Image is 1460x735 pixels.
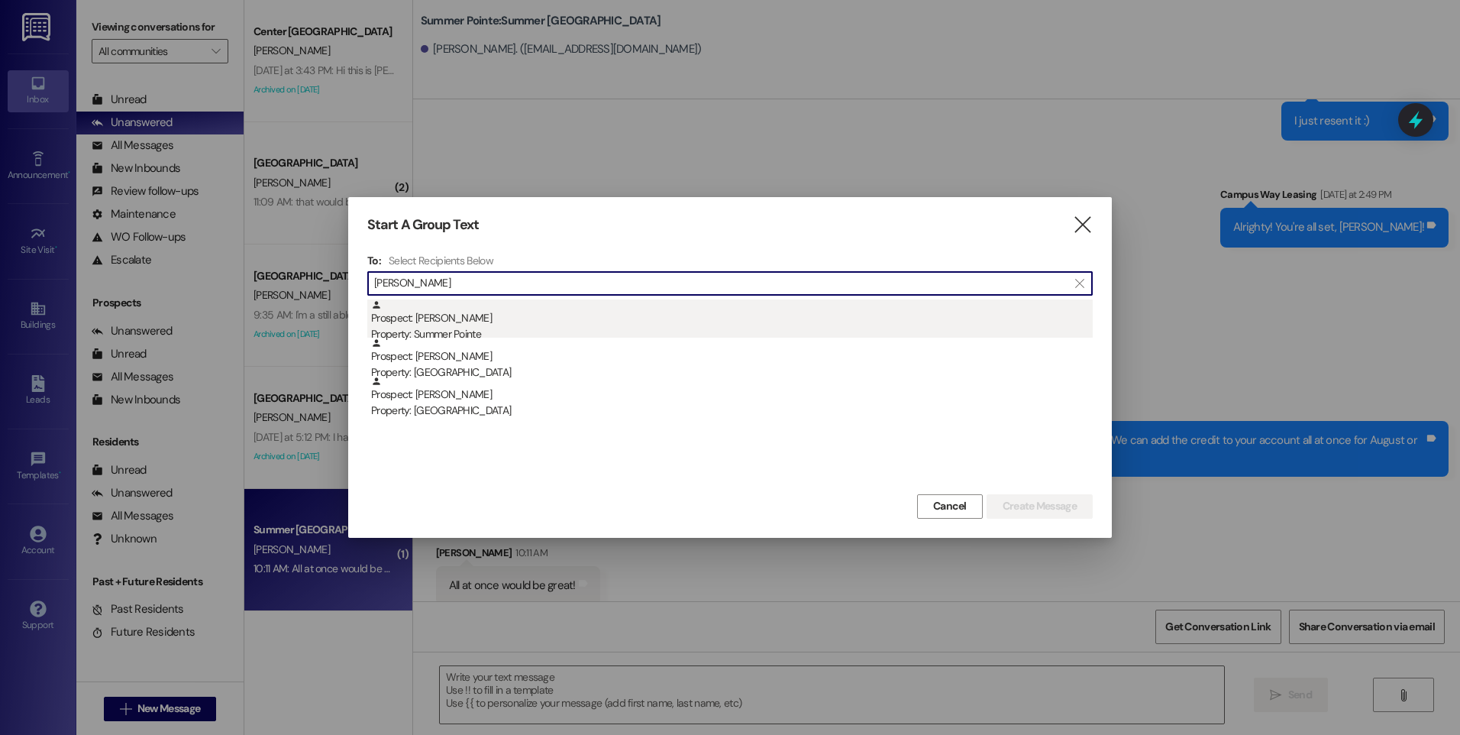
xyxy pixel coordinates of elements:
[1072,217,1093,233] i: 
[367,254,381,267] h3: To:
[374,273,1068,294] input: Search for any contact or apartment
[987,494,1093,519] button: Create Message
[367,338,1093,376] div: Prospect: [PERSON_NAME]Property: [GEOGRAPHIC_DATA]
[367,300,1093,338] div: Prospect: [PERSON_NAME]Property: Summer Pointe
[371,376,1093,419] div: Prospect: [PERSON_NAME]
[389,254,493,267] h4: Select Recipients Below
[367,216,479,234] h3: Start A Group Text
[367,376,1093,414] div: Prospect: [PERSON_NAME]Property: [GEOGRAPHIC_DATA]
[371,300,1093,343] div: Prospect: [PERSON_NAME]
[371,403,1093,419] div: Property: [GEOGRAPHIC_DATA]
[1068,272,1092,295] button: Clear text
[371,326,1093,342] div: Property: Summer Pointe
[371,338,1093,381] div: Prospect: [PERSON_NAME]
[1075,277,1084,290] i: 
[917,494,983,519] button: Cancel
[1003,498,1077,514] span: Create Message
[371,364,1093,380] div: Property: [GEOGRAPHIC_DATA]
[933,498,967,514] span: Cancel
